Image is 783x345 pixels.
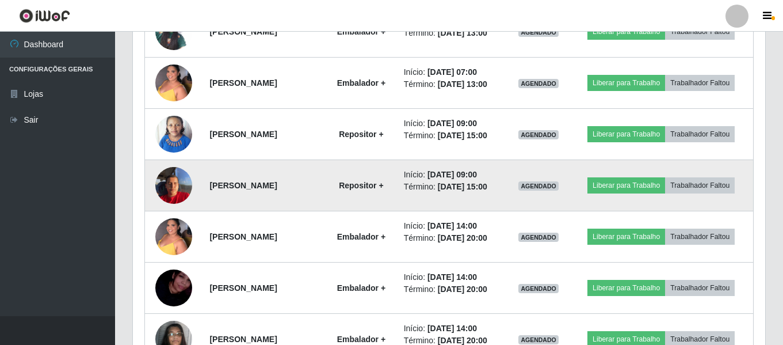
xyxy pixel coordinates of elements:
strong: [PERSON_NAME] [209,335,277,344]
time: [DATE] 14:00 [427,324,477,333]
strong: Embalador + [337,27,385,36]
li: Término: [404,181,501,193]
button: Trabalhador Faltou [665,126,735,142]
span: AGENDADO [518,335,559,344]
li: Início: [404,169,501,181]
button: Trabalhador Faltou [665,280,735,296]
span: AGENDADO [518,181,559,191]
img: CoreUI Logo [19,9,70,23]
time: [DATE] 14:00 [427,272,477,282]
li: Início: [404,66,501,78]
strong: Repositor + [339,181,383,190]
img: 1629379832673.jpeg [155,109,192,158]
strong: [PERSON_NAME] [209,130,277,139]
button: Trabalhador Faltou [665,177,735,194]
strong: [PERSON_NAME] [209,181,277,190]
span: AGENDADO [518,130,559,139]
strong: [PERSON_NAME] [209,78,277,88]
time: [DATE] 20:00 [438,233,487,242]
button: Liberar para Trabalho [587,75,665,91]
strong: [PERSON_NAME] [209,27,277,36]
strong: Embalador + [337,283,385,293]
time: [DATE] 09:00 [427,170,477,179]
li: Início: [404,220,501,232]
button: Trabalhador Faltou [665,229,735,245]
button: Liberar para Trabalho [587,177,665,194]
strong: Embalador + [337,232,385,241]
strong: Repositor + [339,130,383,139]
strong: [PERSON_NAME] [209,283,277,293]
li: Início: [404,271,501,283]
button: Liberar para Trabalho [587,229,665,245]
strong: [PERSON_NAME] [209,232,277,241]
span: AGENDADO [518,28,559,37]
li: Término: [404,283,501,295]
strong: Embalador + [337,78,385,88]
li: Término: [404,232,501,244]
span: AGENDADO [518,284,559,293]
time: [DATE] 13:00 [438,79,487,89]
img: 1757435455970.jpeg [155,161,192,210]
time: [DATE] 20:00 [438,336,487,345]
time: [DATE] 20:00 [438,285,487,294]
button: Trabalhador Faltou [665,75,735,91]
img: 1754434546105.jpeg [155,58,192,107]
time: [DATE] 15:00 [438,182,487,191]
time: [DATE] 09:00 [427,119,477,128]
strong: Embalador + [337,335,385,344]
span: AGENDADO [518,79,559,88]
li: Término: [404,78,501,90]
img: 1757371683138.jpeg [155,255,192,321]
time: [DATE] 14:00 [427,221,477,230]
li: Início: [404,117,501,130]
button: Liberar para Trabalho [587,126,665,142]
button: Liberar para Trabalho [587,280,665,296]
li: Término: [404,27,501,39]
li: Início: [404,323,501,335]
time: [DATE] 13:00 [438,28,487,37]
time: [DATE] 07:00 [427,67,477,77]
button: Liberar para Trabalho [587,24,665,40]
span: AGENDADO [518,233,559,242]
img: 1754434546105.jpeg [155,212,192,261]
li: Término: [404,130,501,142]
time: [DATE] 15:00 [438,131,487,140]
button: Trabalhador Faltou [665,24,735,40]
